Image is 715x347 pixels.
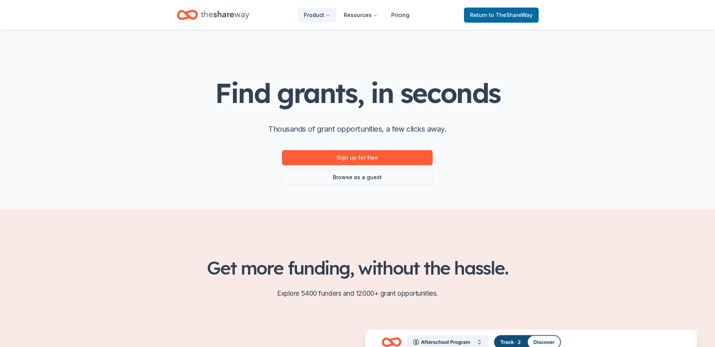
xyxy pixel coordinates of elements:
[177,287,539,299] p: Explore 5400 funders and 12000+ grant opportunities.
[385,8,415,23] a: Pricing
[489,12,533,18] span: to TheShareWay
[298,8,336,23] button: Product
[298,6,415,24] nav: Main
[177,257,539,278] h2: Get more funding, without the hassle.
[215,78,500,108] h1: Find grants, in seconds
[282,150,433,165] a: Sign up for free
[282,170,433,185] a: Browse as a guest
[464,8,539,23] a: Returnto TheShareWay
[338,8,384,23] button: Resources
[470,11,533,20] span: Return
[177,6,249,24] a: Home
[268,123,446,135] p: Thousands of grant opportunities, a few clicks away.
